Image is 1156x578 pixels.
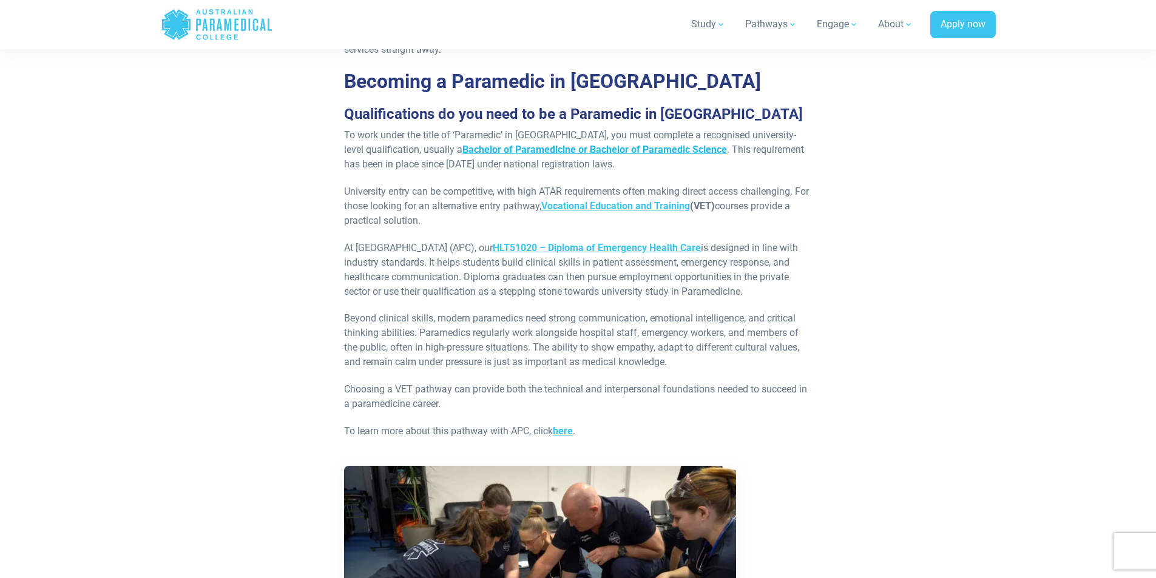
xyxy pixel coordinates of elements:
[344,128,813,172] p: To work under the title of ‘Paramedic’ in [GEOGRAPHIC_DATA], you must complete a recognised unive...
[810,7,866,41] a: Engage
[930,11,996,39] a: Apply now
[344,425,553,437] span: To learn more about this pathway with APC, click
[541,200,715,212] strong: (VET)
[344,106,813,123] h3: Qualifications do you need to be a Paramedic in [GEOGRAPHIC_DATA]
[344,382,813,411] p: Choosing a VET pathway can provide both the technical and interpersonal foundations needed to suc...
[573,425,575,437] span: .
[344,311,813,369] p: Beyond clinical skills, modern paramedics need strong communication, emotional intelligence, and ...
[493,242,701,254] a: HLT51020 – Diploma of Emergency Health Care
[541,200,690,212] a: Vocational Education and Training
[344,241,813,299] p: At [GEOGRAPHIC_DATA] (APC), our is designed in line with industry standards. It helps students bu...
[344,70,813,93] h2: Becoming a Paramedic in [GEOGRAPHIC_DATA]
[738,7,805,41] a: Pathways
[553,425,573,437] a: here
[462,144,727,155] a: Bachelor of Paramedicine or Bachelor of Paramedic Science
[871,7,921,41] a: About
[684,7,733,41] a: Study
[344,184,813,228] p: University entry can be competitive, with high ATAR requirements often making direct access chall...
[161,5,273,44] a: Australian Paramedical College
